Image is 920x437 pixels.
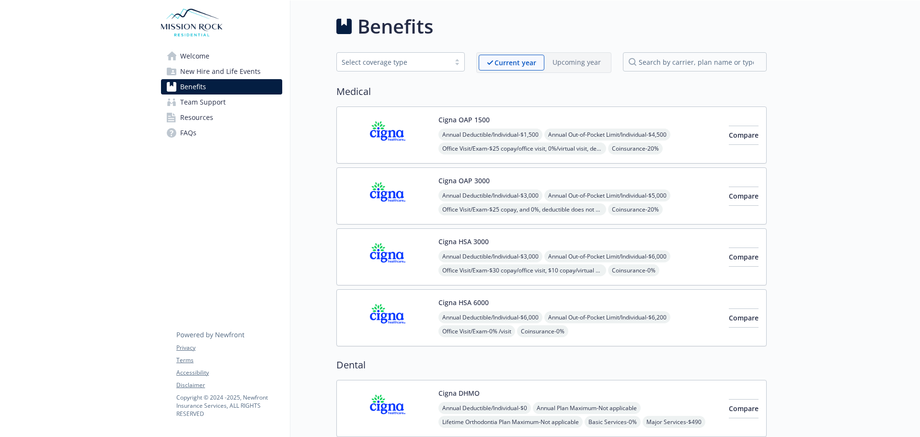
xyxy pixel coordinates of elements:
[729,252,759,261] span: Compare
[345,388,431,429] img: CIGNA carrier logo
[342,57,445,67] div: Select coverage type
[544,55,609,71] span: Upcoming year
[161,110,282,125] a: Resources
[729,313,759,322] span: Compare
[357,12,433,41] h1: Benefits
[438,236,489,247] button: Cigna HSA 3000
[345,236,431,277] img: CIGNA carrier logo
[438,129,542,141] span: Annual Deductible/Individual - $1,500
[729,404,759,413] span: Compare
[180,94,226,110] span: Team Support
[438,416,583,428] span: Lifetime Orthodontia Plan Maximum - Not applicable
[336,358,767,372] h2: Dental
[438,142,606,154] span: Office Visit/Exam - $25 copay/office visit, 0%/virtual visit, deductible does not apply
[438,189,542,201] span: Annual Deductible/Individual - $3,000
[552,57,601,67] p: Upcoming year
[345,297,431,338] img: CIGNA carrier logo
[544,129,670,141] span: Annual Out-of-Pocket Limit/Individual - $4,500
[544,189,670,201] span: Annual Out-of-Pocket Limit/Individual - $5,000
[623,52,767,71] input: search by carrier, plan name or type
[643,416,705,428] span: Major Services - $490
[438,325,515,337] span: Office Visit/Exam - 0% /visit
[180,79,206,94] span: Benefits
[176,381,282,390] a: Disclaimer
[176,368,282,377] a: Accessibility
[729,187,759,206] button: Compare
[336,84,767,99] h2: Medical
[608,264,659,276] span: Coinsurance - 0%
[180,48,209,64] span: Welcome
[438,388,480,398] button: Cigna DHMO
[729,308,759,328] button: Compare
[438,176,490,186] button: Cigna OAP 3000
[533,402,641,414] span: Annual Plan Maximum - Not applicable
[161,125,282,141] a: FAQs
[438,115,490,125] button: Cigna OAP 1500
[180,64,261,79] span: New Hire and Life Events
[176,343,282,352] a: Privacy
[517,325,568,337] span: Coinsurance - 0%
[345,176,431,216] img: CIGNA carrier logo
[438,264,606,276] span: Office Visit/Exam - $30 copay/office visit, $10 copay/virtual visit
[180,125,196,141] span: FAQs
[608,203,663,215] span: Coinsurance - 20%
[180,110,213,125] span: Resources
[494,58,536,68] p: Current year
[176,393,282,418] p: Copyright © 2024 - 2025 , Newfront Insurance Services, ALL RIGHTS RESERVED
[585,416,641,428] span: Basic Services - 0%
[729,130,759,140] span: Compare
[729,399,759,418] button: Compare
[161,48,282,64] a: Welcome
[608,142,663,154] span: Coinsurance - 20%
[161,79,282,94] a: Benefits
[544,250,670,262] span: Annual Out-of-Pocket Limit/Individual - $6,000
[438,402,531,414] span: Annual Deductible/Individual - $0
[161,64,282,79] a: New Hire and Life Events
[438,311,542,323] span: Annual Deductible/Individual - $6,000
[176,356,282,365] a: Terms
[729,248,759,267] button: Compare
[345,115,431,155] img: CIGNA carrier logo
[161,94,282,110] a: Team Support
[729,191,759,201] span: Compare
[438,297,489,307] button: Cigna HSA 6000
[544,311,670,323] span: Annual Out-of-Pocket Limit/Individual - $6,200
[438,203,606,215] span: Office Visit/Exam - $25 copay, and 0%, deductible does not apply
[438,250,542,262] span: Annual Deductible/Individual - $3,000
[729,126,759,145] button: Compare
